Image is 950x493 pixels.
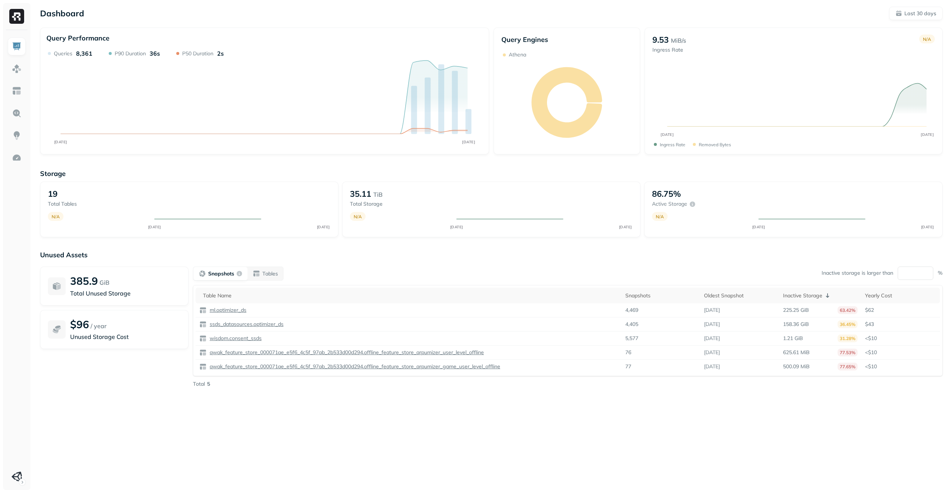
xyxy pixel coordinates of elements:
[317,225,330,229] tspan: [DATE]
[207,363,500,370] a: qwak_feature_store_000071ae_e5f6_4c5f_97ab_2b533d00d294.offline_feature_store_arpumizer_game_user...
[509,51,526,58] p: Athena
[652,189,681,199] p: 86.75%
[350,189,371,199] p: 35.11
[354,214,362,219] p: N/A
[70,318,89,331] p: $96
[838,334,858,342] p: 31.28%
[70,274,98,287] p: 385.9
[656,214,664,219] p: N/A
[199,349,207,356] img: table
[625,292,697,299] div: Snapshots
[462,140,475,144] tspan: [DATE]
[48,189,58,199] p: 19
[203,292,618,299] div: Table Name
[70,332,181,341] p: Unused Storage Cost
[865,349,936,356] p: <$10
[199,335,207,342] img: table
[54,50,72,57] p: Queries
[838,349,858,356] p: 77.53%
[207,307,246,314] a: ml.optimizer_ds
[350,200,449,208] p: Total storage
[704,363,720,370] p: [DATE]
[76,50,92,57] p: 8,361
[207,321,284,328] a: ssds_datasources.optimizer_ds
[40,169,943,178] p: Storage
[208,363,500,370] p: qwak_feature_store_000071ae_e5f6_4c5f_97ab_2b533d00d294.offline_feature_store_arpumizer_game_user...
[838,363,858,370] p: 77.65%
[208,307,246,314] p: ml.optimizer_ds
[199,363,207,370] img: table
[625,307,638,314] p: 4,469
[783,349,810,356] p: 625.61 MiB
[9,9,24,24] img: Ryft
[91,321,107,330] p: / year
[207,381,210,388] p: 5
[217,50,224,57] p: 2s
[262,270,278,277] p: Tables
[48,200,147,208] p: Total tables
[501,35,632,44] p: Query Engines
[373,190,383,199] p: TiB
[904,10,936,17] p: Last 30 days
[938,270,943,277] p: %
[921,132,934,137] tspan: [DATE]
[704,321,720,328] p: [DATE]
[619,225,632,229] tspan: [DATE]
[923,36,931,42] p: N/A
[699,142,731,147] p: Removed bytes
[12,64,22,74] img: Assets
[865,307,936,314] p: $62
[12,42,22,51] img: Dashboard
[704,335,720,342] p: [DATE]
[208,335,262,342] p: wisdom.consent_ssds
[671,36,686,45] p: MiB/s
[704,307,720,314] p: [DATE]
[704,349,720,356] p: [DATE]
[193,381,205,388] p: Total
[660,142,685,147] p: Ingress Rate
[838,320,858,328] p: 36.45%
[199,321,207,328] img: table
[822,270,893,277] p: Inactive storage is larger than
[52,214,60,219] p: N/A
[625,349,631,356] p: 76
[652,35,669,45] p: 9.53
[12,86,22,96] img: Asset Explorer
[625,335,638,342] p: 5,577
[207,335,262,342] a: wisdom.consent_ssds
[70,289,181,298] p: Total Unused Storage
[208,270,234,277] p: Snapshots
[208,321,284,328] p: ssds_datasources.optimizer_ds
[150,50,160,57] p: 36s
[207,349,484,356] a: qwak_feature_store_000071ae_e5f6_4c5f_97ab_2b533d00d294.offline_feature_store_arpumizer_user_leve...
[661,132,674,137] tspan: [DATE]
[783,292,822,299] p: Inactive Storage
[54,140,67,144] tspan: [DATE]
[838,306,858,314] p: 63.42%
[40,251,943,259] p: Unused Assets
[865,292,936,299] div: Yearly Cost
[148,225,161,229] tspan: [DATE]
[625,363,631,370] p: 77
[921,225,934,229] tspan: [DATE]
[865,321,936,328] p: $43
[652,200,687,208] p: Active storage
[40,8,84,19] p: Dashboard
[182,50,213,57] p: P50 Duration
[199,307,207,314] img: table
[752,225,765,229] tspan: [DATE]
[783,307,809,314] p: 225.25 GiB
[652,46,686,53] p: Ingress Rate
[12,131,22,140] img: Insights
[12,471,22,482] img: Unity
[889,7,943,20] button: Last 30 days
[783,335,803,342] p: 1.21 GiB
[450,225,463,229] tspan: [DATE]
[783,363,810,370] p: 500.09 MiB
[46,34,109,42] p: Query Performance
[865,363,936,370] p: <$10
[625,321,638,328] p: 4,405
[704,292,775,299] div: Oldest Snapshot
[115,50,146,57] p: P90 Duration
[208,349,484,356] p: qwak_feature_store_000071ae_e5f6_4c5f_97ab_2b533d00d294.offline_feature_store_arpumizer_user_leve...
